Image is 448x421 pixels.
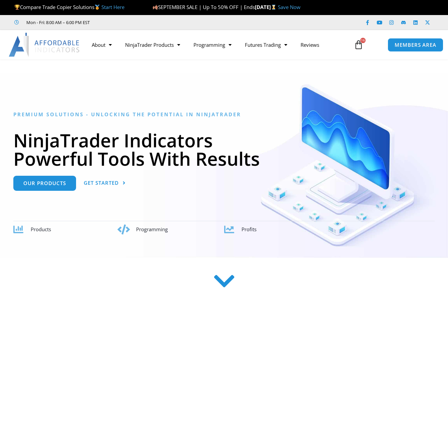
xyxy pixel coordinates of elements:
a: Start Here [101,4,124,10]
h6: Premium Solutions - Unlocking the Potential in NinjaTrader [13,111,435,118]
iframe: Customer reviews powered by Trustpilot [99,19,199,26]
span: Our Products [23,181,66,186]
img: 🏆 [15,5,20,10]
a: Get Started [84,176,126,191]
a: Reviews [294,37,326,52]
span: Profits [242,226,257,233]
img: 🥇 [95,5,100,10]
nav: Menu [85,37,350,52]
img: LogoAI | Affordable Indicators – NinjaTrader [9,33,80,57]
span: Mon - Fri: 8:00 AM – 6:00 PM EST [25,18,90,26]
strong: [DATE] [255,4,278,10]
a: NinjaTrader Products [118,37,187,52]
a: 16 [344,35,373,54]
span: Programming [136,226,168,233]
span: 16 [360,38,366,43]
img: 🍂 [153,5,158,10]
span: MEMBERS AREA [395,42,436,47]
h1: NinjaTrader Indicators Powerful Tools With Results [13,131,435,168]
a: Save Now [278,4,301,10]
a: Our Products [13,176,76,191]
a: About [85,37,118,52]
img: ⌛ [271,5,276,10]
span: Get Started [84,180,119,185]
a: MEMBERS AREA [388,38,443,52]
span: Products [31,226,51,233]
span: Compare Trade Copier Solutions [14,4,124,10]
a: Programming [187,37,238,52]
a: Futures Trading [238,37,294,52]
span: SEPTEMBER SALE | Up To 50% OFF | Ends [152,4,255,10]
